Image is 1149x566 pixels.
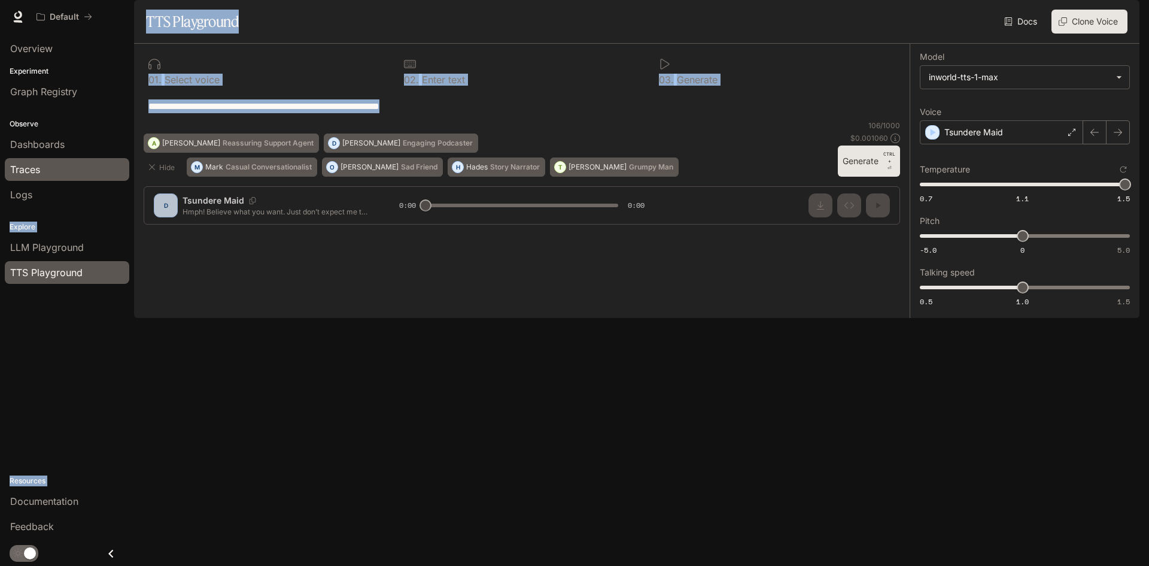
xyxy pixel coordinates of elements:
p: [PERSON_NAME] [341,164,399,171]
span: 1.5 [1117,193,1130,204]
div: inworld-tts-1-max [929,71,1110,83]
p: 0 2 . [404,75,419,84]
p: Model [920,53,944,61]
button: D[PERSON_NAME]Engaging Podcaster [324,134,478,153]
p: Enter text [419,75,465,84]
p: Engaging Podcaster [403,140,473,147]
button: All workspaces [31,5,98,29]
a: Docs [1002,10,1042,34]
p: Temperature [920,165,970,174]
p: Tsundere Maid [944,126,1003,138]
span: -5.0 [920,245,937,255]
p: Mark [205,164,223,171]
p: CTRL + [883,150,895,165]
p: Select voice [162,75,220,84]
button: HHadesStory Narrator [448,158,545,177]
p: 0 3 . [659,75,674,84]
p: Story Narrator [490,164,540,171]
button: Hide [144,158,182,177]
p: Casual Conversationalist [226,164,312,171]
p: [PERSON_NAME] [342,140,400,147]
div: A [148,134,159,153]
button: Clone Voice [1051,10,1127,34]
span: 1.0 [1016,296,1029,307]
p: Grumpy Man [629,164,673,171]
p: Hades [466,164,488,171]
p: [PERSON_NAME] [569,164,627,171]
p: $ 0.001060 [850,133,888,143]
span: 1.1 [1016,193,1029,204]
p: Reassuring Support Agent [223,140,314,147]
button: GenerateCTRL +⏎ [838,146,900,177]
p: [PERSON_NAME] [162,140,220,147]
button: MMarkCasual Conversationalist [187,158,317,177]
p: Sad Friend [401,164,437,171]
div: T [555,158,566,177]
p: Generate [674,75,718,84]
div: O [327,158,338,177]
span: 1.5 [1117,296,1130,307]
span: 0 [1020,245,1025,255]
p: ⏎ [883,150,895,172]
div: H [452,158,463,177]
button: T[PERSON_NAME]Grumpy Man [550,158,679,177]
button: A[PERSON_NAME]Reassuring Support Agent [144,134,319,153]
h1: TTS Playground [146,10,239,34]
p: Pitch [920,217,940,225]
div: inworld-tts-1-max [920,66,1129,89]
div: M [191,158,202,177]
span: 0.5 [920,296,932,307]
p: Voice [920,108,941,116]
p: 0 1 . [148,75,162,84]
p: Default [50,12,79,22]
span: 0.7 [920,193,932,204]
span: 5.0 [1117,245,1130,255]
p: Talking speed [920,268,975,277]
button: Reset to default [1117,163,1130,176]
button: O[PERSON_NAME]Sad Friend [322,158,443,177]
p: 106 / 1000 [868,120,900,131]
div: D [329,134,339,153]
